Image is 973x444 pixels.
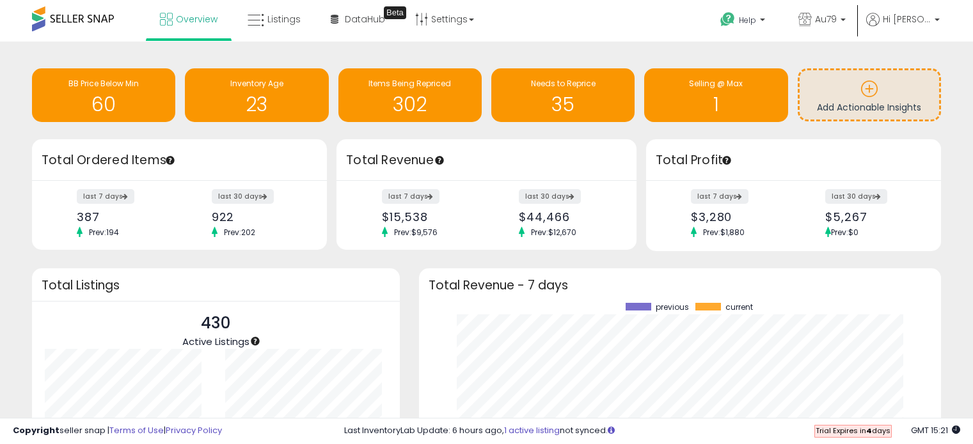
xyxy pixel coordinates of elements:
[182,335,249,348] span: Active Listings
[697,227,751,238] span: Prev: $1,880
[491,68,635,122] a: Needs to Reprice 35
[164,155,176,166] div: Tooltip anchor
[368,78,451,89] span: Items Being Repriced
[382,189,439,204] label: last 7 days
[710,2,778,42] a: Help
[689,78,743,89] span: Selling @ Max
[831,227,858,238] span: Prev: $0
[77,210,170,224] div: 387
[345,13,385,26] span: DataHub
[267,13,301,26] span: Listings
[825,210,918,224] div: $5,267
[911,424,960,436] span: 2025-10-6 15:21 GMT
[182,311,249,335] p: 430
[249,335,261,347] div: Tooltip anchor
[212,210,305,224] div: 922
[384,6,406,19] div: Tooltip anchor
[656,151,931,169] h3: Total Profit
[817,101,921,114] span: Add Actionable Insights
[13,425,222,437] div: seller snap | |
[815,13,837,26] span: Au79
[691,210,784,224] div: $3,280
[32,68,175,122] a: BB Price Below Min 60
[191,94,322,115] h1: 23
[825,189,887,204] label: last 30 days
[725,303,753,312] span: current
[883,13,931,26] span: Hi [PERSON_NAME]
[382,210,477,224] div: $15,538
[434,155,445,166] div: Tooltip anchor
[519,189,581,204] label: last 30 days
[656,303,689,312] span: previous
[519,210,614,224] div: $44,466
[866,425,872,436] b: 4
[185,68,328,122] a: Inventory Age 23
[176,13,218,26] span: Overview
[83,227,125,238] span: Prev: 194
[504,424,560,436] a: 1 active listing
[166,424,222,436] a: Privacy Policy
[346,151,627,169] h3: Total Revenue
[13,424,59,436] strong: Copyright
[720,11,736,27] i: Get Help
[218,227,262,238] span: Prev: 202
[230,78,283,89] span: Inventory Age
[800,70,939,119] a: Add Actionable Insights
[38,94,169,115] h1: 60
[338,68,482,122] a: Items Being Repriced 302
[816,425,890,436] span: Trial Expires in days
[345,94,475,115] h1: 302
[212,189,274,204] label: last 30 days
[42,280,390,290] h3: Total Listings
[644,68,787,122] a: Selling @ Max 1
[388,227,444,238] span: Prev: $9,576
[344,425,960,437] div: Last InventoryLab Update: 6 hours ago, not synced.
[429,280,931,290] h3: Total Revenue - 7 days
[608,426,615,434] i: Click here to read more about un-synced listings.
[531,78,596,89] span: Needs to Reprice
[651,94,781,115] h1: 1
[77,189,134,204] label: last 7 days
[721,155,732,166] div: Tooltip anchor
[42,151,317,169] h3: Total Ordered Items
[68,78,139,89] span: BB Price Below Min
[109,424,164,436] a: Terms of Use
[525,227,583,238] span: Prev: $12,670
[739,15,756,26] span: Help
[498,94,628,115] h1: 35
[866,13,940,42] a: Hi [PERSON_NAME]
[691,189,748,204] label: last 7 days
